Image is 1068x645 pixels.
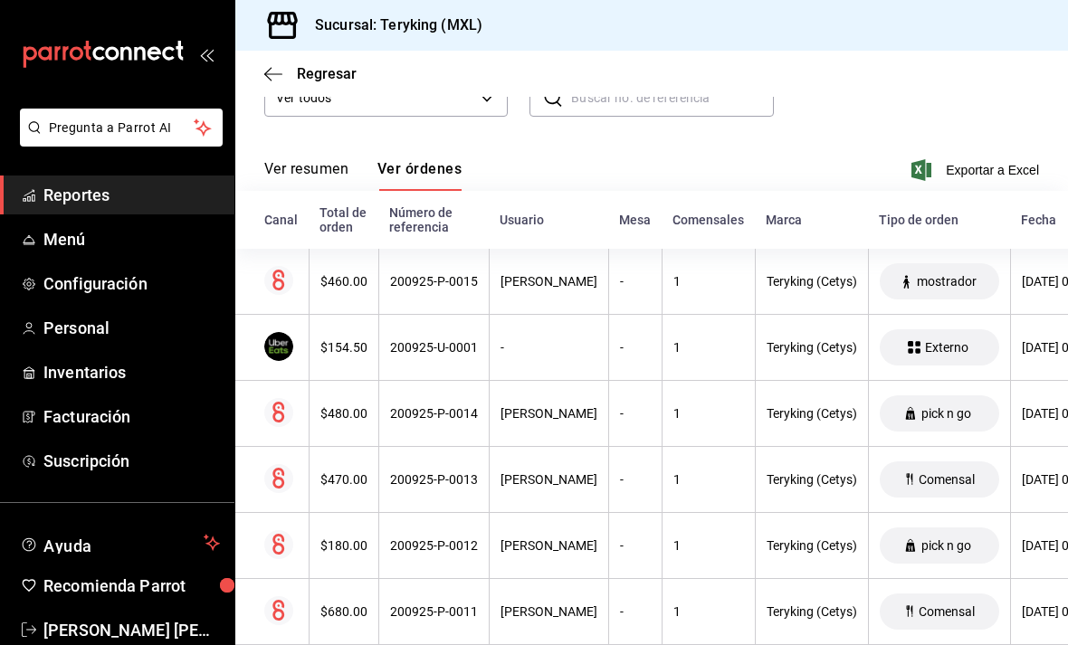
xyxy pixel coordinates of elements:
[672,213,744,227] div: Comensales
[571,80,773,116] input: Buscar no. de referencia
[501,274,597,289] div: [PERSON_NAME]
[619,213,651,227] div: Mesa
[915,159,1039,181] button: Exportar a Excel
[276,89,474,108] span: Ver todos
[43,449,220,473] span: Suscripción
[320,274,367,289] div: $460.00
[910,274,984,289] span: mostrador
[43,316,220,340] span: Personal
[501,406,597,421] div: [PERSON_NAME]
[620,406,651,421] div: -
[390,406,478,421] div: 200925-P-0014
[43,618,220,642] span: [PERSON_NAME] [PERSON_NAME]
[879,213,999,227] div: Tipo de orden
[501,604,597,619] div: [PERSON_NAME]
[43,574,220,598] span: Recomienda Parrot
[377,160,462,191] button: Ver órdenes
[673,472,744,487] div: 1
[620,538,651,553] div: -
[620,274,651,289] div: -
[390,472,478,487] div: 200925-P-0013
[914,538,978,553] span: pick n go
[673,406,744,421] div: 1
[264,160,348,191] button: Ver resumen
[320,472,367,487] div: $470.00
[20,109,223,147] button: Pregunta a Parrot AI
[767,472,857,487] div: Teryking (Cetys)
[43,532,196,554] span: Ayuda
[43,183,220,207] span: Reportes
[767,538,857,553] div: Teryking (Cetys)
[911,604,982,619] span: Comensal
[49,119,195,138] span: Pregunta a Parrot AI
[264,160,462,191] div: navigation tabs
[320,538,367,553] div: $180.00
[43,271,220,296] span: Configuración
[43,227,220,251] span: Menú
[766,213,857,227] div: Marca
[320,340,367,355] div: $154.50
[673,274,744,289] div: 1
[501,472,597,487] div: [PERSON_NAME]
[300,14,482,36] h3: Sucursal: Teryking (MXL)
[320,406,367,421] div: $480.00
[389,205,478,234] div: Número de referencia
[673,604,744,619] div: 1
[620,472,651,487] div: -
[767,340,857,355] div: Teryking (Cetys)
[911,472,982,487] span: Comensal
[767,406,857,421] div: Teryking (Cetys)
[767,274,857,289] div: Teryking (Cetys)
[43,360,220,384] span: Inventarios
[767,604,857,619] div: Teryking (Cetys)
[500,213,597,227] div: Usuario
[501,538,597,553] div: [PERSON_NAME]
[390,604,478,619] div: 200925-P-0011
[390,340,478,355] div: 200925-U-0001
[673,538,744,553] div: 1
[13,131,223,150] a: Pregunta a Parrot AI
[390,538,478,553] div: 200925-P-0012
[319,205,367,234] div: Total de orden
[264,213,298,227] div: Canal
[673,340,744,355] div: 1
[918,340,976,355] span: Externo
[43,404,220,429] span: Facturación
[320,604,367,619] div: $680.00
[199,47,214,62] button: open_drawer_menu
[914,406,978,421] span: pick n go
[620,340,651,355] div: -
[620,604,651,619] div: -
[501,340,597,355] div: -
[390,274,478,289] div: 200925-P-0015
[264,65,357,82] button: Regresar
[297,65,357,82] span: Regresar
